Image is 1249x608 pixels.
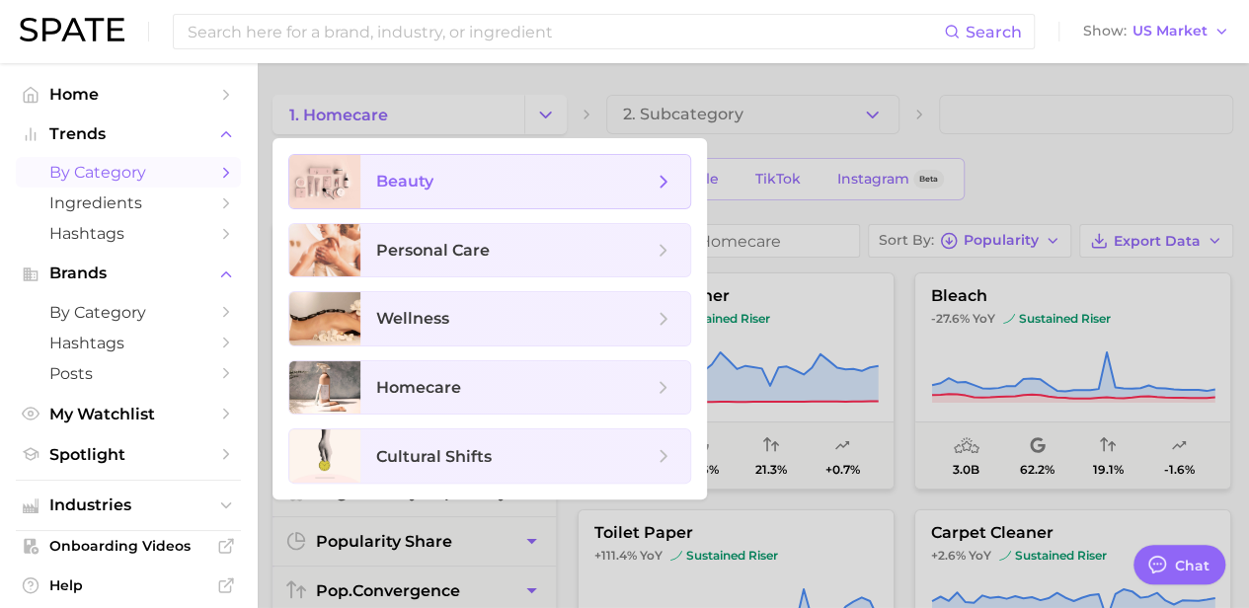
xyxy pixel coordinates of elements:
[376,241,490,260] span: personal care
[20,18,124,41] img: SPATE
[49,496,207,514] span: Industries
[376,172,433,190] span: beauty
[49,224,207,243] span: Hashtags
[16,439,241,470] a: Spotlight
[49,576,207,594] span: Help
[376,378,461,397] span: homecare
[16,79,241,110] a: Home
[16,188,241,218] a: Ingredients
[49,405,207,423] span: My Watchlist
[16,297,241,328] a: by Category
[49,163,207,182] span: by Category
[376,309,449,328] span: wellness
[16,570,241,600] a: Help
[16,259,241,288] button: Brands
[16,358,241,389] a: Posts
[1083,26,1127,37] span: Show
[1132,26,1208,37] span: US Market
[16,491,241,520] button: Industries
[49,334,207,352] span: Hashtags
[49,364,207,383] span: Posts
[49,537,207,555] span: Onboarding Videos
[49,303,207,322] span: by Category
[966,23,1022,41] span: Search
[16,119,241,149] button: Trends
[1078,19,1234,44] button: ShowUS Market
[376,447,492,466] span: cultural shifts
[49,265,207,282] span: Brands
[49,85,207,104] span: Home
[49,193,207,212] span: Ingredients
[273,138,707,499] ul: Change Category
[16,399,241,429] a: My Watchlist
[49,125,207,143] span: Trends
[186,15,944,48] input: Search here for a brand, industry, or ingredient
[16,531,241,561] a: Onboarding Videos
[16,157,241,188] a: by Category
[16,218,241,249] a: Hashtags
[49,445,207,464] span: Spotlight
[16,328,241,358] a: Hashtags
